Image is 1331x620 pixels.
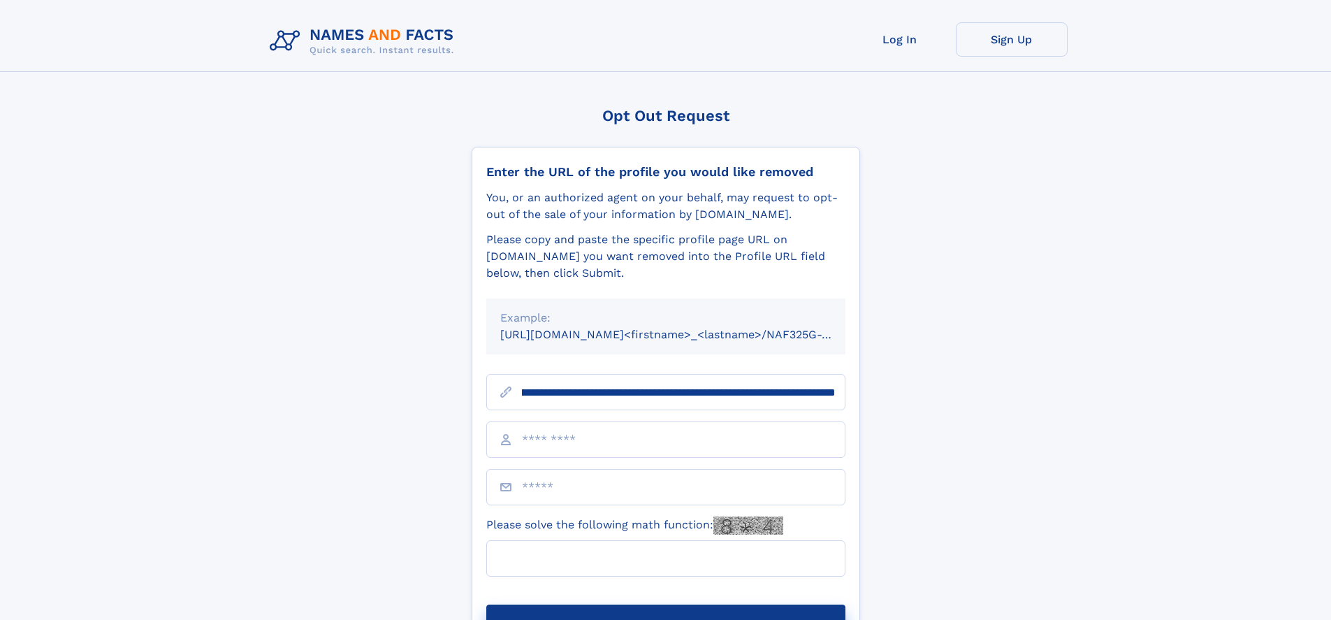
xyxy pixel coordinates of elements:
[956,22,1068,57] a: Sign Up
[500,310,831,326] div: Example:
[486,189,845,223] div: You, or an authorized agent on your behalf, may request to opt-out of the sale of your informatio...
[472,107,860,124] div: Opt Out Request
[486,231,845,282] div: Please copy and paste the specific profile page URL on [DOMAIN_NAME] you want removed into the Pr...
[844,22,956,57] a: Log In
[500,328,872,341] small: [URL][DOMAIN_NAME]<firstname>_<lastname>/NAF325G-xxxxxxxx
[264,22,465,60] img: Logo Names and Facts
[486,517,783,535] label: Please solve the following math function:
[486,164,845,180] div: Enter the URL of the profile you would like removed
